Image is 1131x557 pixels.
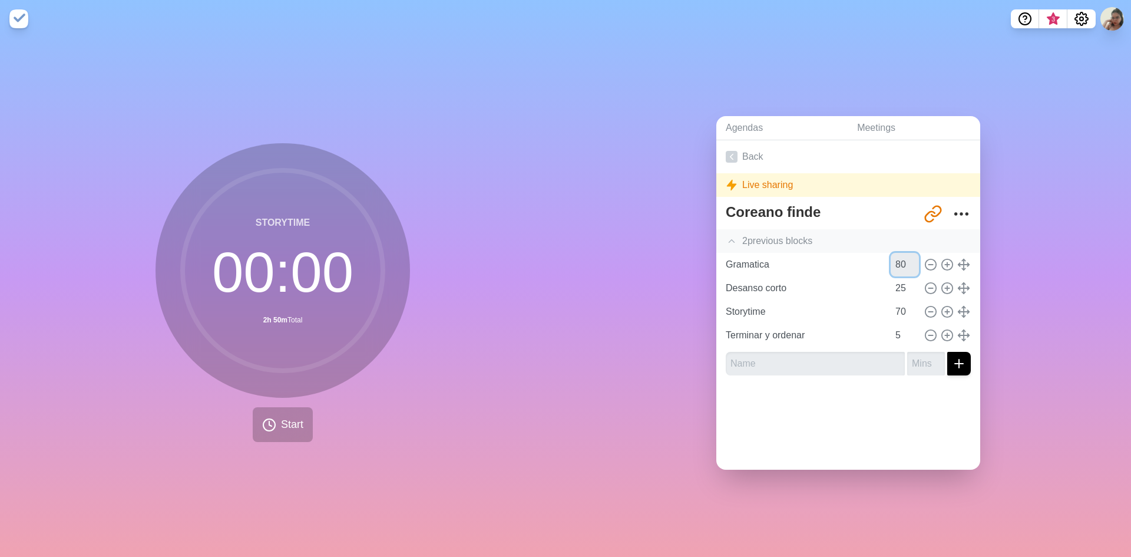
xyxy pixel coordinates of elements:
[1011,9,1039,28] button: Help
[1049,15,1058,24] span: 3
[716,116,848,140] a: Agendas
[253,407,313,442] button: Start
[721,276,888,300] input: Name
[921,202,945,226] button: Share link
[891,300,919,324] input: Mins
[907,352,945,375] input: Mins
[1039,9,1067,28] button: What’s new
[891,276,919,300] input: Mins
[848,116,980,140] a: Meetings
[721,300,888,324] input: Name
[950,202,973,226] button: More
[891,253,919,276] input: Mins
[716,173,980,197] div: Live sharing
[716,140,980,173] a: Back
[9,9,28,28] img: timeblocks logo
[721,324,888,347] input: Name
[808,234,812,248] span: s
[891,324,919,347] input: Mins
[281,417,303,433] span: Start
[721,253,888,276] input: Name
[1067,9,1096,28] button: Settings
[726,352,905,375] input: Name
[716,229,980,253] div: 2 previous block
